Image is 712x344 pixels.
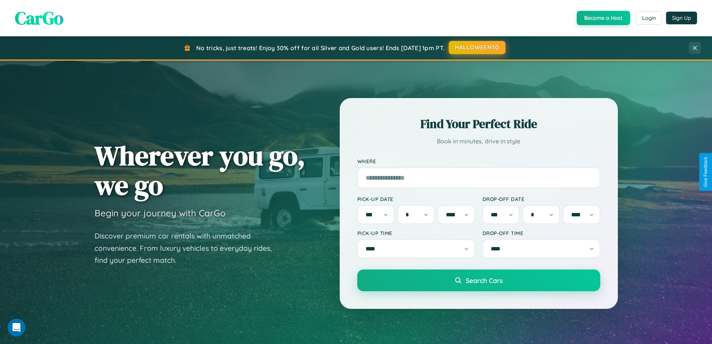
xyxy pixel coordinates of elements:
[95,230,281,267] p: Discover premium car rentals with unmatched convenience. From luxury vehicles to everyday rides, ...
[196,44,444,52] span: No tricks, just treats! Enjoy 30% off for all Silver and Gold users! Ends [DATE] 1pm PT.
[95,207,226,219] h3: Begin your journey with CarGo
[357,116,600,132] h2: Find Your Perfect Ride
[357,230,475,236] label: Pick-up Time
[357,158,600,164] label: Where
[95,141,305,200] h1: Wherever you go, we go
[483,230,600,236] label: Drop-off Time
[703,157,708,187] div: Give Feedback
[466,276,503,284] span: Search Cars
[449,41,506,54] button: HALLOWEEN30
[483,196,600,202] label: Drop-off Date
[15,6,64,30] span: CarGo
[636,11,662,25] button: Login
[577,11,630,25] button: Become a Host
[7,319,25,337] iframe: Intercom live chat
[357,136,600,147] p: Book in minutes, drive in style
[357,196,475,202] label: Pick-up Date
[357,270,600,291] button: Search Cars
[666,12,697,24] button: Sign Up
